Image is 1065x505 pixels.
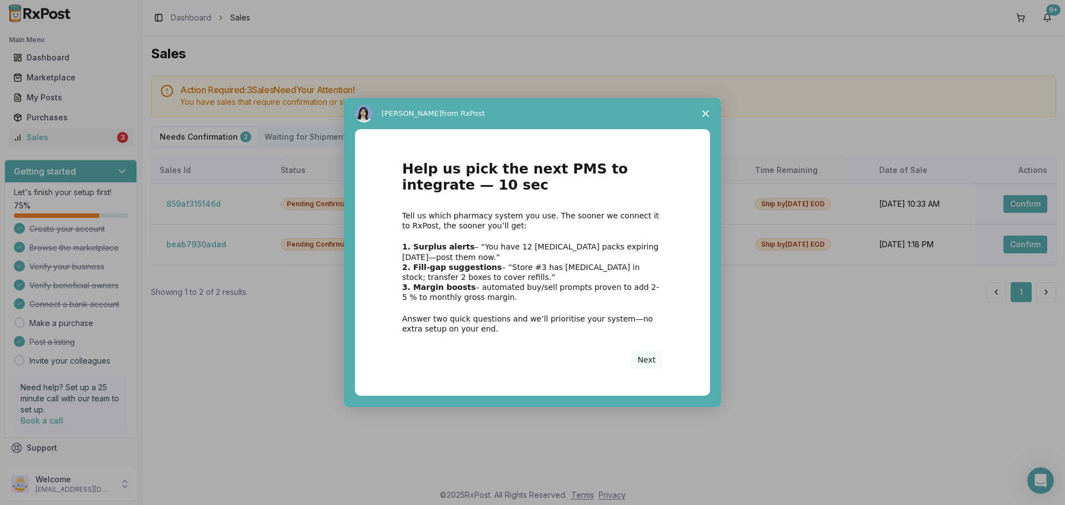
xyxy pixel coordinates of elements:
div: – automated buy/sell prompts proven to add 2-5 % to monthly gross margin. [402,282,663,302]
span: [PERSON_NAME] [382,109,442,118]
div: – “You have 12 [MEDICAL_DATA] packs expiring [DATE]—post them now.” [402,242,663,262]
b: 2. Fill-gap suggestions [402,263,502,272]
div: Answer two quick questions and we’ll prioritise your system—no extra setup on your end. [402,314,663,334]
span: Close survey [690,98,721,129]
b: 3. Margin boosts [402,283,476,292]
span: from RxPost [442,109,485,118]
button: Next [630,350,663,369]
b: 1. Surplus alerts [402,242,475,251]
h1: Help us pick the next PMS to integrate — 10 sec [402,161,663,200]
img: Profile image for Alice [355,105,373,123]
div: – “Store #3 has [MEDICAL_DATA] in stock; transfer 2 boxes to cover refills.” [402,262,663,282]
div: Tell us which pharmacy system you use. The sooner we connect it to RxPost, the sooner you’ll get: [402,211,663,231]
